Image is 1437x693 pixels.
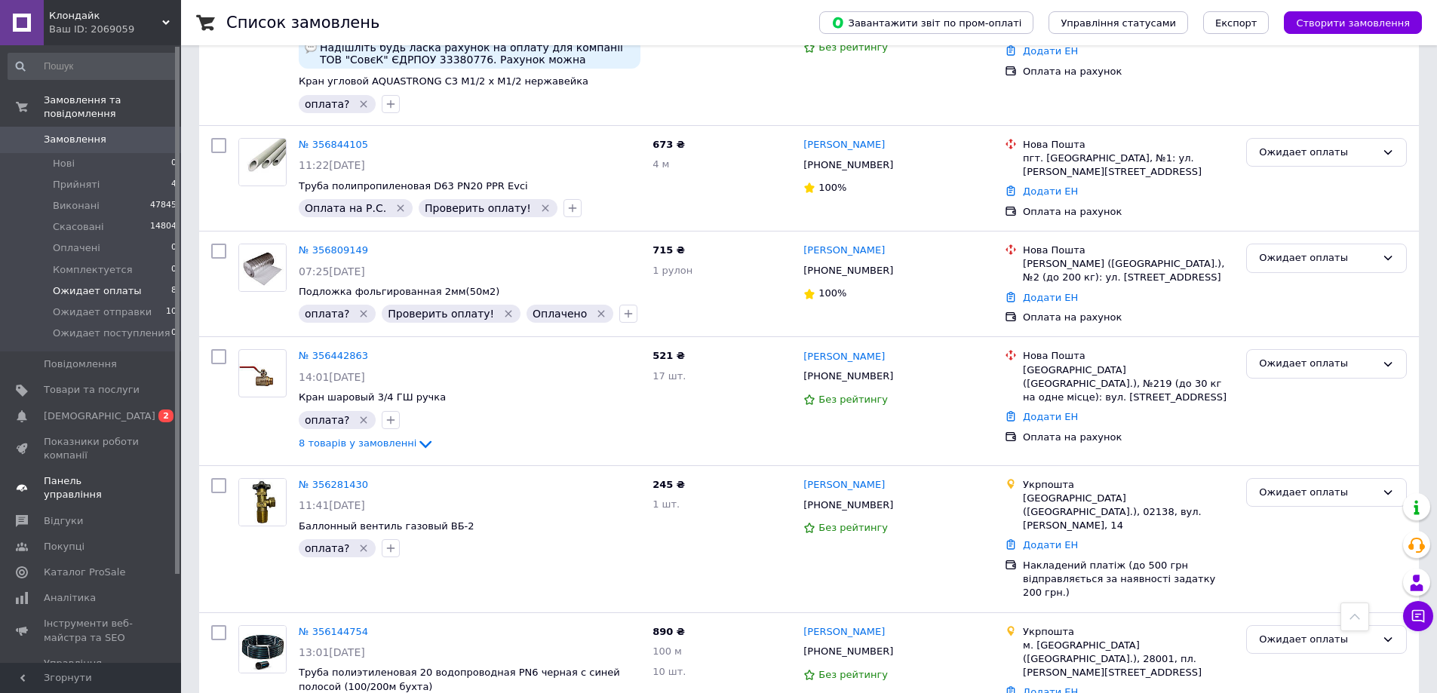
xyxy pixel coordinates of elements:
[305,202,386,214] span: Оплата на Р.С.
[1023,292,1078,303] a: Додати ЕН
[1023,205,1234,219] div: Оплата на рахунок
[358,308,370,320] svg: Видалити мітку
[238,349,287,397] a: Фото товару
[239,244,286,291] img: Фото товару
[395,202,407,214] svg: Видалити мітку
[818,182,846,193] span: 100%
[803,265,893,276] span: [PHONE_NUMBER]
[171,178,177,192] span: 4
[150,199,177,213] span: 47845
[299,391,446,403] a: Кран шаровый 3/4 ГШ ручка
[652,626,685,637] span: 890 ₴
[358,542,370,554] svg: Видалити мітку
[53,263,132,277] span: Комплектуется
[171,241,177,255] span: 0
[652,139,685,150] span: 673 ₴
[1023,257,1234,284] div: [PERSON_NAME] ([GEOGRAPHIC_DATA].), №2 (до 200 кг): ул. [STREET_ADDRESS]
[53,327,170,340] span: Ожидает поступления
[1023,138,1234,152] div: Нова Пошта
[803,499,893,511] span: [PHONE_NUMBER]
[1203,11,1270,34] button: Експорт
[1049,11,1188,34] button: Управління статусами
[1284,11,1422,34] button: Створити замовлення
[299,159,365,171] span: 11:22[DATE]
[299,626,368,637] a: № 356144754
[305,308,349,320] span: оплата?
[299,350,368,361] a: № 356442863
[652,498,680,510] span: 1 шт.
[1215,17,1257,29] span: Експорт
[652,350,685,361] span: 521 ₴
[652,645,682,657] span: 100 м
[44,409,155,423] span: [DEMOGRAPHIC_DATA]
[652,479,685,490] span: 245 ₴
[299,244,368,256] a: № 356809149
[1259,145,1376,161] div: Ожидает оплаты
[539,202,551,214] svg: Видалити мітку
[166,305,177,319] span: 10
[320,41,634,66] span: Надішліть будь ласка рахунок на оплату для компанії ТОВ "СовєК" ЄДРПОУ 33380776. Рахунок можна на...
[831,16,1021,29] span: Завантажити звіт по пром-оплаті
[53,157,75,170] span: Нові
[305,542,349,554] span: оплата?
[226,14,379,32] h1: Список замовлень
[44,591,96,605] span: Аналітика
[1023,152,1234,179] div: пгт. [GEOGRAPHIC_DATA], №1: ул. [PERSON_NAME][STREET_ADDRESS]
[299,139,368,150] a: № 356844105
[1023,65,1234,78] div: Оплата на рахунок
[819,11,1033,34] button: Завантажити звіт по пром-оплаті
[44,617,140,644] span: Інструменти веб-майстра та SEO
[44,357,117,371] span: Повідомлення
[652,265,692,276] span: 1 рулон
[652,370,686,382] span: 17 шт.
[49,23,181,36] div: Ваш ID: 2069059
[818,41,888,53] span: Без рейтингу
[652,666,686,677] span: 10 шт.
[1023,349,1234,363] div: Нова Пошта
[803,350,885,364] a: [PERSON_NAME]
[1061,17,1176,29] span: Управління статусами
[150,220,177,234] span: 14804
[44,540,84,553] span: Покупці
[299,75,588,87] a: Кран угловой AQUASTRONG C3 M1/2 х M1/2 нержавейка
[1259,356,1376,372] div: Ожидает оплаты
[1023,625,1234,639] div: Укрпошта
[44,566,125,579] span: Каталог ProSale
[1023,363,1234,405] div: [GEOGRAPHIC_DATA] ([GEOGRAPHIC_DATA].), №219 (до 30 кг на одне місце): вул. [STREET_ADDRESS]
[1023,559,1234,600] div: Накладений платіж (до 500 грн відправляється за наявності задатку 200 грн.)
[299,180,528,192] a: Труба полипропиленовая D63 PN20 PPR Evci
[53,178,100,192] span: Прийняті
[1023,244,1234,257] div: Нова Пошта
[171,263,177,277] span: 0
[1023,186,1078,197] a: Додати ЕН
[238,138,287,186] a: Фото товару
[44,435,140,462] span: Показники роботи компанії
[305,98,349,110] span: оплата?
[818,522,888,533] span: Без рейтингу
[305,41,317,54] img: :speech_balloon:
[803,370,893,382] span: [PHONE_NUMBER]
[53,284,142,298] span: Ожидает оплаты
[239,479,286,526] img: Фото товару
[44,94,181,121] span: Замовлення та повідомлення
[299,479,368,490] a: № 356281430
[803,478,885,492] a: [PERSON_NAME]
[44,474,140,501] span: Панель управління
[1023,311,1234,324] div: Оплата на рахунок
[299,667,620,692] a: Труба полиэтиленовая 20 водопроводная PN6 черная с синей полосой (100/200м бухта)
[1403,601,1433,631] button: Чат з покупцем
[299,286,499,297] a: Подложка фольгированная 2мм(50м2)
[1259,250,1376,266] div: Ожидает оплаты
[502,308,514,320] svg: Видалити мітку
[238,478,287,526] a: Фото товару
[158,409,173,422] span: 2
[171,284,177,298] span: 8
[53,305,152,319] span: Ожидает отправки
[171,327,177,340] span: 0
[44,514,83,528] span: Відгуки
[299,520,474,532] a: Баллонный вентиль газовый ВБ-2
[1269,17,1422,28] a: Створити замовлення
